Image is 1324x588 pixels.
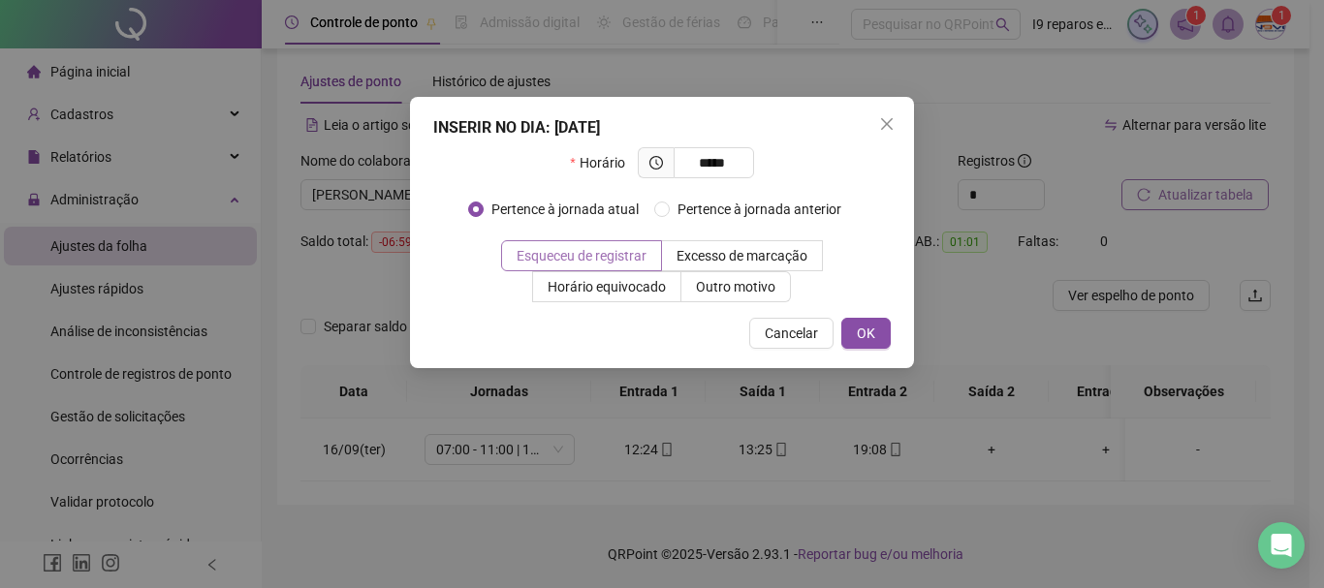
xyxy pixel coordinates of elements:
[879,116,895,132] span: close
[1258,522,1305,569] div: Open Intercom Messenger
[570,147,637,178] label: Horário
[749,318,834,349] button: Cancelar
[517,248,646,263] span: Esqueceu de registrar
[670,199,849,220] span: Pertence à jornada anterior
[841,318,891,349] button: OK
[433,116,891,139] div: INSERIR NO DIA : [DATE]
[857,323,875,344] span: OK
[696,279,775,294] span: Outro motivo
[548,279,666,294] span: Horário equivocado
[649,156,663,170] span: clock-circle
[765,323,818,344] span: Cancelar
[484,199,646,220] span: Pertence à jornada atual
[871,108,902,139] button: Close
[677,248,807,263] span: Excesso de marcação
